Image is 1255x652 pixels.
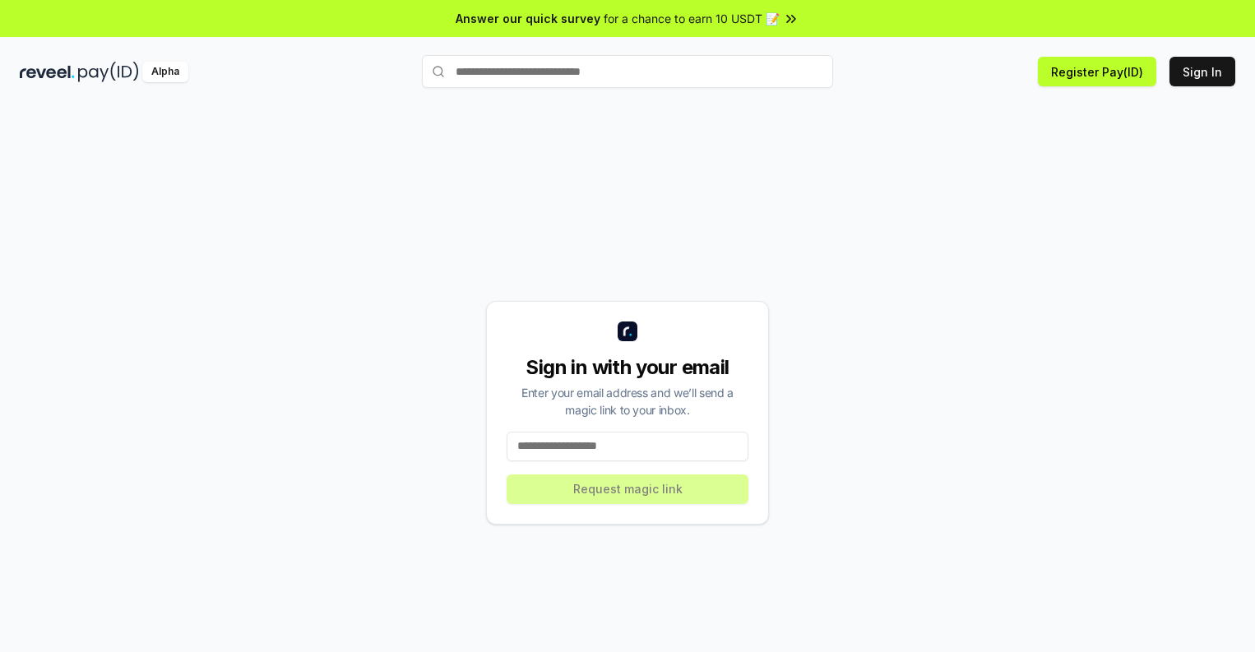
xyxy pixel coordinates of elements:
span: Answer our quick survey [456,10,600,27]
img: logo_small [618,321,637,341]
button: Sign In [1169,57,1235,86]
div: Alpha [142,62,188,82]
button: Register Pay(ID) [1038,57,1156,86]
img: pay_id [78,62,139,82]
img: reveel_dark [20,62,75,82]
div: Enter your email address and we’ll send a magic link to your inbox. [507,384,748,418]
span: for a chance to earn 10 USDT 📝 [604,10,780,27]
div: Sign in with your email [507,354,748,381]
